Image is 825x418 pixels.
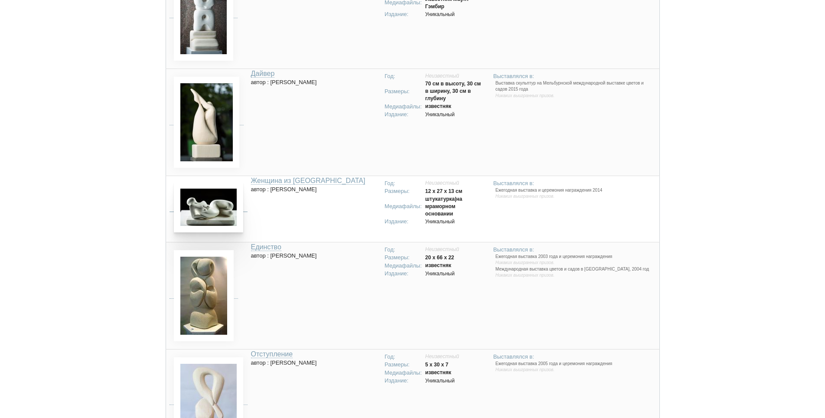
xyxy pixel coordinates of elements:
[385,188,410,194] ya-tr-span: Размеры:
[251,359,317,366] ya-tr-span: автор : [PERSON_NAME]
[251,79,317,85] ya-tr-span: автор : [PERSON_NAME]
[251,177,365,185] a: Женщина из [GEOGRAPHIC_DATA]
[174,77,239,168] img: Клэр Коллинз
[385,246,395,253] ya-tr-span: Год:
[251,70,275,77] ya-tr-span: Дайвер
[251,177,365,184] ya-tr-span: Женщина из [GEOGRAPHIC_DATA]
[496,273,554,278] ya-tr-span: Никаких выигранных призов.
[385,254,410,261] ya-tr-span: Размеры:
[496,267,649,271] ya-tr-span: Международная выставка цветов и садов в [GEOGRAPHIC_DATA], 2004 год
[385,377,408,384] ya-tr-span: Издание:
[425,246,459,252] ya-tr-span: Неизвестный
[385,180,395,186] ya-tr-span: Год:
[496,361,612,366] ya-tr-span: Ежегодная выставка 2005 года и церемония награждения
[425,378,455,384] ya-tr-span: Уникальный
[385,262,422,269] ya-tr-span: Медиафайлы:
[385,88,410,95] ya-tr-span: Размеры:
[251,70,275,78] a: Дайвер
[425,73,459,79] ya-tr-span: Неизвестный
[385,11,408,17] ya-tr-span: Издание:
[425,188,463,194] ya-tr-span: 12 x 27 x 13 см
[425,362,448,368] ya-tr-span: 5 x 30 x 7
[493,246,534,253] ya-tr-span: Выставлялся в:
[174,250,234,341] img: Клэр Коллинз
[425,11,455,17] ya-tr-span: Уникальный
[385,353,395,360] ya-tr-span: Год:
[385,203,422,209] ya-tr-span: Медиафайлы:
[425,111,455,118] ya-tr-span: Уникальный
[385,73,395,79] ya-tr-span: Год:
[385,103,422,110] ya-tr-span: Медиафайлы:
[493,73,534,79] ya-tr-span: Выставлялся в:
[385,218,408,225] ya-tr-span: Издание:
[496,194,554,199] ya-tr-span: Никаких выигранных призов.
[425,196,463,217] ya-tr-span: штукатурка|на мраморном основании
[425,180,459,186] ya-tr-span: Неизвестный
[425,81,481,101] ya-tr-span: 70 см в высоту, 30 см в ширину, 30 см в глубину
[425,103,451,109] ya-tr-span: известняк
[174,182,243,232] img: Клэр Коллинз
[385,361,410,368] ya-tr-span: Размеры:
[493,353,534,360] ya-tr-span: Выставлялся в:
[496,254,612,259] ya-tr-span: Ежегодная выставка 2003 года и церемония награждения
[496,81,644,91] ya-tr-span: Выставка скульптур на Мельбурнской международной выставке цветов и садов 2015 года
[496,93,554,98] ya-tr-span: Никаких выигранных призов.
[251,186,317,193] ya-tr-span: автор : [PERSON_NAME]
[496,260,554,265] ya-tr-span: Никаких выигранных призов.
[425,369,451,376] ya-tr-span: известняк
[425,262,451,268] ya-tr-span: известняк
[496,188,602,193] ya-tr-span: Ежегодная выставка и церемония награждения 2014
[425,271,455,277] ya-tr-span: Уникальный
[251,350,293,358] a: Отступление
[251,243,281,251] a: Единство
[425,255,454,261] ya-tr-span: 20 x 66 x 22
[425,353,459,359] ya-tr-span: Неизвестный
[385,270,408,277] ya-tr-span: Издание:
[251,252,317,259] ya-tr-span: автор : [PERSON_NAME]
[496,367,554,372] ya-tr-span: Никаких выигранных призов.
[425,219,455,225] ya-tr-span: Уникальный
[385,111,408,118] ya-tr-span: Издание:
[385,369,422,376] ya-tr-span: Медиафайлы:
[493,180,534,186] ya-tr-span: Выставлялся в:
